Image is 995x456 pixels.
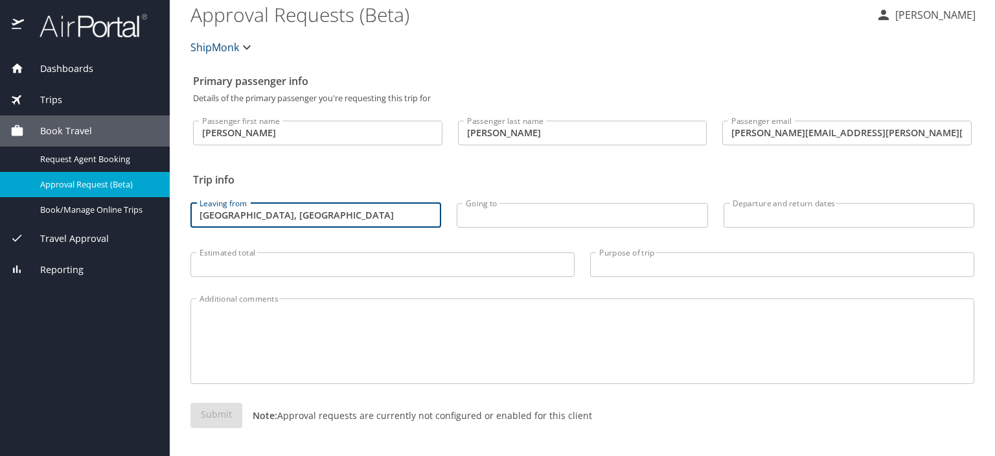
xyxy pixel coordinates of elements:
[190,38,239,56] span: ShipMonk
[40,178,154,191] span: Approval Request (Beta)
[891,7,976,23] p: [PERSON_NAME]
[25,13,147,38] img: airportal-logo.png
[871,3,981,27] button: [PERSON_NAME]
[253,409,277,422] strong: Note:
[24,93,62,107] span: Trips
[24,62,93,76] span: Dashboards
[24,124,92,138] span: Book Travel
[40,204,154,216] span: Book/Manage Online Trips
[24,232,109,246] span: Travel Approval
[193,169,972,190] h2: Trip info
[40,153,154,165] span: Request Agent Booking
[12,13,25,38] img: icon-airportal.png
[193,94,972,102] p: Details of the primary passenger you're requesting this trip for
[185,34,260,60] button: ShipMonk
[193,71,972,91] h2: Primary passenger info
[242,409,592,422] p: Approval requests are currently not configured or enabled for this client
[24,263,84,277] span: Reporting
